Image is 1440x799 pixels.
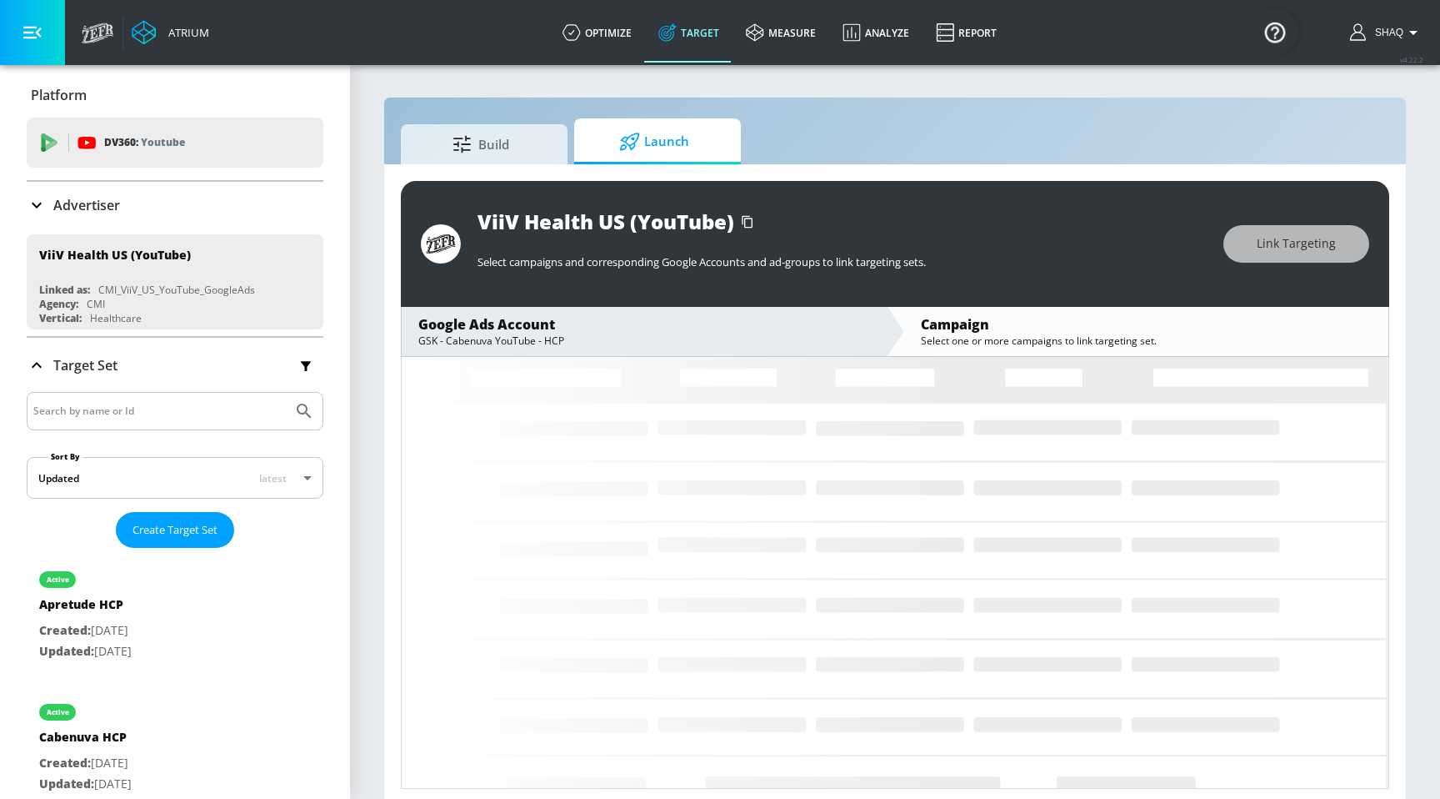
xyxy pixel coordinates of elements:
[39,247,191,263] div: ViiV Health US (YouTube)
[921,334,1372,348] div: Select one or more campaigns to link targeting set.
[98,283,255,297] div: CMI_ViiV_US_YouTube_GoogleAds
[33,400,286,422] input: Search by name or Id
[104,133,185,152] p: DV360:
[132,520,217,540] span: Create Target Set
[47,451,83,462] label: Sort By
[27,72,323,118] div: Platform
[162,25,209,40] div: Atrium
[116,512,234,548] button: Create Target Set
[27,118,323,168] div: DV360: Youtube
[39,643,94,659] span: Updated:
[921,315,1372,334] div: Campaign
[39,283,90,297] div: Linked as:
[417,124,544,164] span: Build
[53,196,120,214] p: Advertiser
[645,3,732,63] a: Target
[141,133,185,151] p: Youtube
[27,234,323,329] div: ViiV Health US (YouTube)Linked as:CMI_ViiV_US_YouTube_GoogleAdsAgency:CMIVertical:Healthcare
[39,621,132,641] p: [DATE]
[47,575,69,584] div: active
[38,471,79,485] div: Updated
[27,338,323,393] div: Target Set
[591,122,717,162] span: Launch
[829,3,922,63] a: Analyze
[39,774,132,795] p: [DATE]
[418,334,869,348] div: GSK - Cabenuva YouTube - HCP
[87,297,105,311] div: CMI
[922,3,1010,63] a: Report
[732,3,829,63] a: measure
[1400,55,1423,64] span: v 4.22.2
[39,311,82,325] div: Vertical:
[53,356,117,374] p: Target Set
[259,471,287,485] span: latest
[39,776,94,791] span: Updated:
[39,729,132,753] div: Cabenuva HCP
[39,297,78,311] div: Agency:
[47,708,69,716] div: active
[31,86,87,104] p: Platform
[39,596,132,621] div: Apretude HCP
[39,755,91,771] span: Created:
[1252,8,1298,55] button: Open Resource Center
[27,555,323,674] div: activeApretude HCPCreated:[DATE]Updated:[DATE]
[477,254,1207,269] p: Select campaigns and corresponding Google Accounts and ad-groups to link targeting sets.
[90,311,142,325] div: Healthcare
[477,208,734,235] div: ViiV Health US (YouTube)
[549,3,645,63] a: optimize
[418,315,869,334] div: Google Ads Account
[402,307,886,356] div: Google Ads AccountGSK - Cabenuva YouTube - HCP
[132,20,209,45] a: Atrium
[1368,27,1403,38] span: login as: shaquille.huang@zefr.com
[39,641,132,662] p: [DATE]
[39,622,91,638] span: Created:
[39,753,132,774] p: [DATE]
[27,182,323,229] div: Advertiser
[1350,23,1423,43] button: Shaq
